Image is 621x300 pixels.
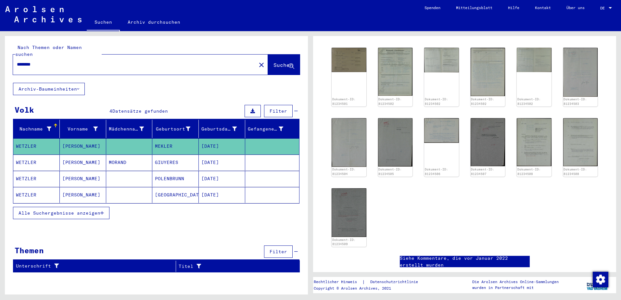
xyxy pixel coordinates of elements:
[425,97,448,106] a: Dokument-ID: 81234502
[13,171,60,187] mat-cell: WETZLER
[472,279,559,285] p: Die Arolsen Archives Online-Sammlungen
[332,168,356,176] a: Dokument-ID: 81234504
[517,118,551,166] img: 001.jpg
[152,138,199,154] mat-cell: MEKLER
[471,168,494,176] a: Dokument-ID: 81234507
[5,6,82,22] img: Arolsen_neg.svg
[264,105,293,117] button: Filter
[471,48,505,96] img: 003.jpg
[152,155,199,170] mat-cell: GIUYERES
[16,261,177,271] div: Unterschrift
[152,120,199,138] mat-header-cell: Place of Birth
[13,207,109,219] button: Alle Suchergebnisse anzeigen
[378,168,402,176] a: Dokument-ID: 81234505
[270,108,287,114] span: Filter
[471,97,494,106] a: Dokument-ID: 81234502
[564,168,587,176] a: Dokument-ID: 81234508
[564,97,587,106] a: Dokument-ID: 81234503
[273,62,293,68] span: Suchen
[400,255,530,269] a: Siehe Kommentare, die vor Januar 2022 erstellt wurden
[106,155,153,170] mat-cell: MORAND
[264,245,293,258] button: Filter
[106,120,153,138] mat-header-cell: Maiden Name
[109,124,152,134] div: Mädchenname
[120,14,188,30] a: Archiv durchsuchen
[16,124,59,134] div: Nachname
[248,124,291,134] div: Gefangener #
[245,120,299,138] mat-header-cell: Prisoner #
[62,124,106,134] div: Vorname
[268,55,300,75] button: Suchen
[60,120,106,138] mat-header-cell: First Name
[179,263,193,270] font: Titel
[60,171,106,187] mat-cell: [PERSON_NAME]
[199,120,245,138] mat-header-cell: Date of Birth
[332,238,356,246] a: Dokument-ID: 81234509
[13,120,60,138] mat-header-cell: Last Name
[593,272,608,287] img: Einwilligung ändern
[199,155,245,170] mat-cell: [DATE]
[16,263,51,269] font: Unterschrift
[68,126,88,132] font: Vorname
[199,187,245,203] mat-cell: [DATE]
[87,14,120,31] a: Suchen
[60,138,106,154] mat-cell: [PERSON_NAME]
[19,126,43,132] font: Nachname
[517,97,541,106] a: Dokument-ID: 81234502
[248,126,283,132] font: Gefangener #
[15,44,82,57] mat-label: Nach Themen oder Namen suchen
[425,168,448,176] a: Dokument-ID: 81234506
[314,279,362,285] a: Rechtlicher Hinweis
[199,138,245,154] mat-cell: [DATE]
[314,285,426,291] p: Copyright © Arolsen Archives, 2021
[19,86,77,92] font: Archiv-Baumeinheiten
[585,277,610,293] img: yv_logo.png
[378,118,413,167] img: 001.jpg
[156,126,185,132] font: Geburtsort
[378,97,402,106] a: Dokument-ID: 81234502
[378,48,413,96] img: 001.jpg
[332,188,366,237] img: 001.jpg
[332,118,366,167] img: 001.jpg
[13,138,60,154] mat-cell: WETZLER
[424,118,459,143] img: 001.jpg
[517,168,541,176] a: Dokument-ID: 81234508
[600,6,607,10] span: DE
[60,155,106,170] mat-cell: [PERSON_NAME]
[155,124,198,134] div: Geburtsort
[362,279,365,285] font: |
[109,108,112,114] span: 4
[332,48,366,72] img: 001.jpg
[13,83,85,95] button: Archiv-Baumeinheiten
[255,58,268,71] button: Klar
[563,118,598,166] img: 002.jpg
[60,187,106,203] mat-cell: [PERSON_NAME]
[19,210,100,216] span: Alle Suchergebnisse anzeigen
[563,48,598,96] img: 001.jpg
[109,126,141,132] font: Mädchenname
[13,155,60,170] mat-cell: WETZLER
[13,187,60,203] mat-cell: WETZLER
[332,97,356,106] a: Dokument-ID: 81234501
[471,118,505,166] img: 001.jpg
[258,61,265,69] mat-icon: close
[201,124,245,134] div: Geburtsdatum
[270,249,287,255] span: Filter
[179,261,293,271] div: Titel
[199,171,245,187] mat-cell: [DATE]
[152,171,199,187] mat-cell: POLENBRUNN
[517,48,551,72] img: 004.jpg
[201,126,236,132] font: Geburtsdatum
[15,244,44,256] div: Themen
[15,104,34,116] div: Volk
[152,187,199,203] mat-cell: [GEOGRAPHIC_DATA]
[472,285,559,291] p: wurden in Partnerschaft mit
[365,279,426,285] a: Datenschutzrichtlinie
[112,108,168,114] span: Datensätze gefunden
[424,48,459,72] img: 002.jpg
